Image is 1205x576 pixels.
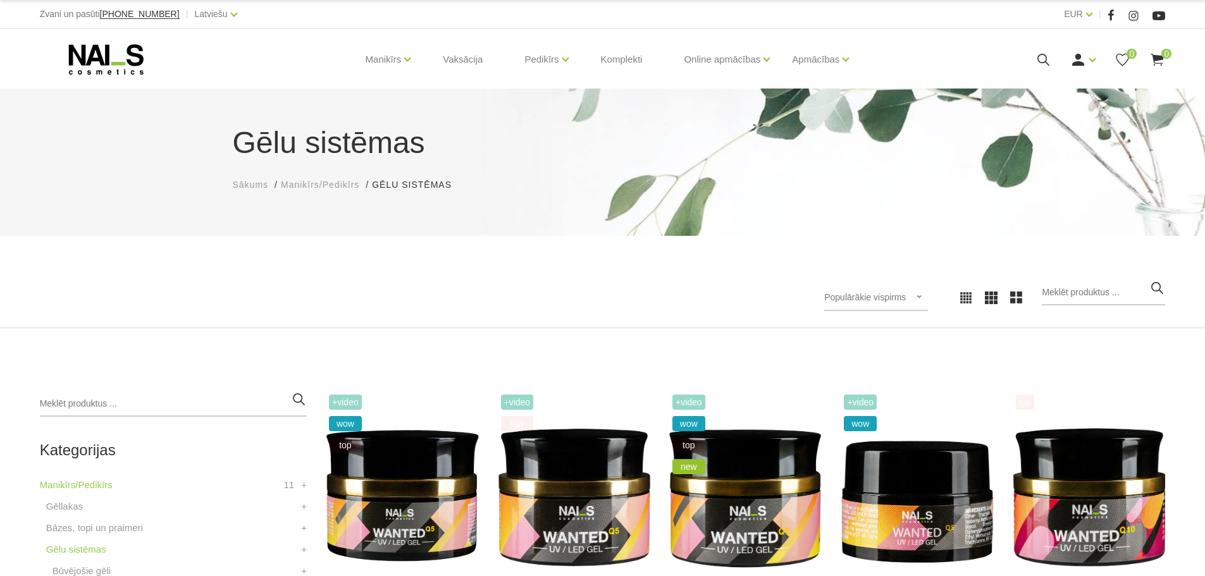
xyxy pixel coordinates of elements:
a: Manikīrs/Pedikīrs [281,178,359,192]
a: + [301,499,307,514]
a: Sākums [233,178,269,192]
span: Manikīrs/Pedikīrs [281,180,359,190]
span: +Video [501,395,534,410]
a: Manikīrs [366,34,402,85]
a: 0 [1149,52,1165,68]
li: Gēlu sistēmas [372,178,464,192]
a: Vaksācija [433,29,493,90]
span: Populārākie vispirms [824,292,906,302]
span: +Video [672,395,705,410]
a: Gēllakas [46,499,83,514]
span: +Video [329,395,362,410]
span: 0 [1127,49,1137,59]
a: + [301,477,307,493]
span: +Video [844,395,877,410]
a: 0 [1115,52,1130,68]
span: top [672,438,705,453]
a: Online apmācības [684,34,760,85]
div: Zvani un pasūti [40,6,180,22]
a: Bāzes, topi un praimeri [46,520,143,536]
a: Pedikīrs [524,34,559,85]
h2: Kategorijas [40,442,307,458]
span: top [1016,395,1034,410]
h1: Gēlu sistēmas [233,120,973,166]
a: Gēlu sistēmas [46,542,106,557]
span: | [1099,6,1101,22]
span: Sākums [233,180,269,190]
span: top [501,416,534,431]
a: Komplekti [591,29,653,90]
a: Apmācības [792,34,839,85]
span: wow [844,416,877,431]
span: wow [329,416,362,431]
a: EUR [1064,6,1083,21]
input: Meklēt produktus ... [40,391,307,417]
a: Latviešu [195,6,228,21]
span: | [186,6,188,22]
a: [PHONE_NUMBER] [100,9,180,19]
a: Manikīrs/Pedikīrs [40,477,113,493]
span: 0 [1161,49,1171,59]
span: wow [672,416,705,431]
a: + [301,542,307,557]
span: top [329,438,362,453]
a: + [301,520,307,536]
input: Meklēt produktus ... [1042,280,1165,305]
span: 11 [283,477,294,493]
span: new [672,459,705,474]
